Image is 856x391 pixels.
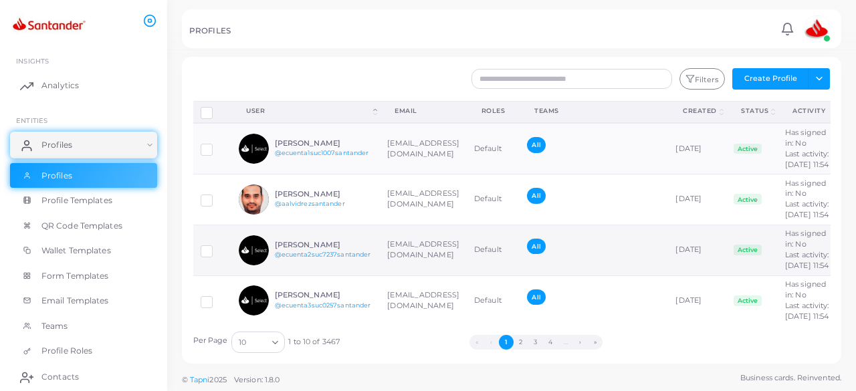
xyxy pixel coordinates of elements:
span: Business cards. Reinvented. [740,372,841,384]
div: Created [683,106,717,116]
td: [DATE] [668,275,726,326]
span: All [527,188,545,203]
td: [EMAIL_ADDRESS][DOMAIN_NAME] [380,174,467,225]
td: Default [467,225,520,275]
span: QR Code Templates [41,220,122,232]
a: @ecuenta2suc7237santander [275,251,371,258]
img: avatar [239,285,269,315]
img: avatar [239,235,269,265]
span: Profile Templates [41,194,112,207]
span: Has signed in: No [785,229,826,249]
span: All [527,289,545,305]
input: Search for option [247,335,267,350]
span: Profiles [41,139,72,151]
span: 10 [239,336,246,350]
button: Filters [679,68,725,90]
a: @aalvidrezsantander [275,200,345,207]
img: avatar [239,134,269,164]
div: Search for option [231,332,285,353]
span: INSIGHTS [16,57,49,65]
td: [EMAIL_ADDRESS][DOMAIN_NAME] [380,225,467,275]
div: activity [792,106,825,116]
span: Contacts [41,371,79,383]
th: Row-selection [193,101,232,123]
a: Teams [10,313,157,339]
span: All [527,239,545,254]
span: Has signed in: No [785,279,826,299]
label: Per Page [193,336,228,346]
span: Teams [41,320,68,332]
span: Has signed in: No [785,128,826,148]
button: Go to page 3 [528,335,543,350]
a: @ecuenta3suc0257santander [275,301,371,309]
a: @ecuenta1suc1007santander [275,149,369,156]
span: 1 to 10 of 3467 [288,337,340,348]
h6: [PERSON_NAME] [275,190,373,199]
span: Last activity: [DATE] 11:54 [785,301,829,321]
a: Form Templates [10,263,157,289]
h5: PROFILES [189,26,231,35]
span: Form Templates [41,270,109,282]
ul: Pagination [340,335,732,350]
div: Teams [534,106,653,116]
td: [DATE] [668,225,726,275]
div: User [246,106,370,116]
a: Contacts [10,364,157,390]
button: Create Profile [732,68,809,90]
h6: [PERSON_NAME] [275,291,373,299]
h6: [PERSON_NAME] [275,139,373,148]
button: Go to page 1 [499,335,514,350]
img: logo [12,13,86,37]
a: Profile Templates [10,188,157,213]
button: Go to page 4 [543,335,558,350]
button: Go to next page [573,335,588,350]
span: Wallet Templates [41,245,111,257]
span: Has signed in: No [785,178,826,199]
a: Profiles [10,163,157,188]
div: Status [741,106,768,116]
span: ENTITIES [16,116,47,124]
td: Default [467,174,520,225]
span: Active [734,245,762,255]
a: Email Templates [10,288,157,313]
span: Active [734,295,762,306]
span: Last activity: [DATE] 11:54 [785,250,829,270]
a: Profiles [10,132,157,158]
td: [DATE] [668,123,726,174]
a: Wallet Templates [10,238,157,263]
span: Analytics [41,80,79,92]
h6: [PERSON_NAME] [275,241,373,249]
span: © [182,374,280,386]
div: Roles [481,106,506,116]
td: [DATE] [668,174,726,225]
td: [EMAIL_ADDRESS][DOMAIN_NAME] [380,275,467,326]
div: Email [395,106,452,116]
td: Default [467,275,520,326]
span: Active [734,194,762,205]
a: Profile Roles [10,338,157,364]
a: Analytics [10,72,157,99]
a: Tapni [190,375,210,384]
img: avatar [804,15,831,42]
td: Default [467,123,520,174]
a: QR Code Templates [10,213,157,239]
span: Active [734,144,762,154]
span: Last activity: [DATE] 11:54 [785,149,829,169]
span: Email Templates [41,295,109,307]
a: avatar [800,15,834,42]
span: Profile Roles [41,345,92,357]
span: Profiles [41,170,72,182]
span: Version: 1.8.0 [234,375,280,384]
span: Last activity: [DATE] 11:54 [785,199,829,219]
span: 2025 [209,374,226,386]
img: avatar [239,184,269,215]
span: All [527,137,545,152]
button: Go to page 2 [514,335,528,350]
button: Go to last page [588,335,603,350]
td: [EMAIL_ADDRESS][DOMAIN_NAME] [380,123,467,174]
